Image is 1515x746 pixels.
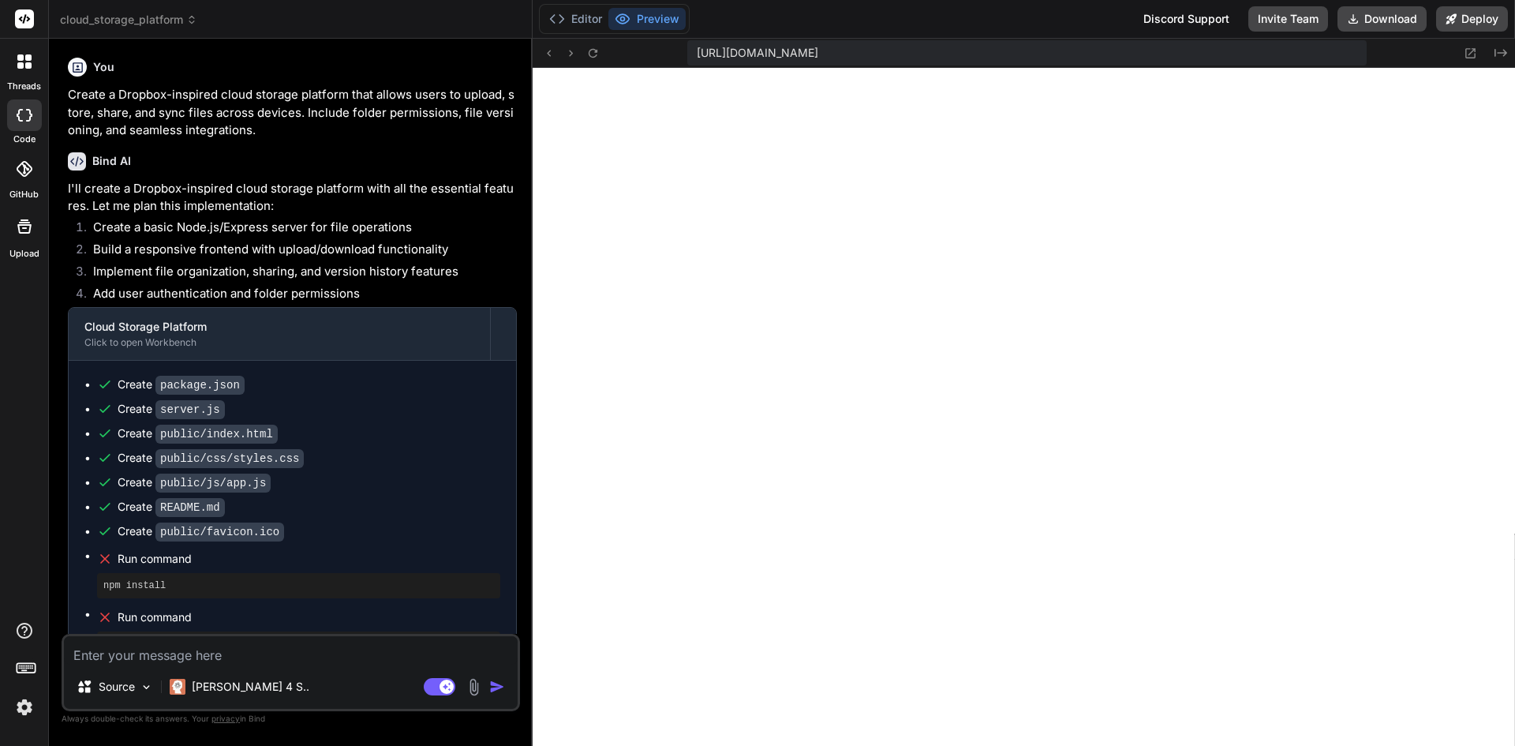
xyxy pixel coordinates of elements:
iframe: Preview [533,68,1515,746]
label: GitHub [9,188,39,201]
button: Editor [543,8,608,30]
span: [URL][DOMAIN_NAME] [697,45,818,61]
div: Create [118,401,225,418]
img: attachment [465,678,483,696]
button: Preview [608,8,686,30]
p: [PERSON_NAME] 4 S.. [192,679,309,695]
span: Run command [118,551,500,567]
p: Source [99,679,135,695]
button: Deploy [1436,6,1508,32]
span: privacy [211,714,240,723]
h6: You [93,59,114,75]
img: settings [11,694,38,721]
li: Create a basic Node.js/Express server for file operations [80,219,517,241]
code: README.md [155,498,225,517]
code: package.json [155,376,245,395]
div: Discord Support [1134,6,1239,32]
img: icon [489,679,505,695]
code: public/js/app.js [155,474,271,493]
div: Cloud Storage Platform [84,319,474,335]
code: public/index.html [155,425,278,444]
pre: npm install [103,579,494,592]
button: Download [1337,6,1427,32]
div: Create [118,377,245,393]
li: Build a responsive frontend with upload/download functionality [80,241,517,263]
div: Create [118,499,225,515]
div: Click to open Workbench [84,336,474,349]
p: Create a Dropbox-inspired cloud storage platform that allows users to upload, store, share, and s... [68,86,517,140]
li: Add user authentication and folder permissions [80,285,517,307]
code: public/css/styles.css [155,449,304,468]
label: threads [7,80,41,93]
div: Create [118,474,271,491]
button: Invite Team [1248,6,1328,32]
div: Create [118,425,278,442]
p: I'll create a Dropbox-inspired cloud storage platform with all the essential features. Let me pla... [68,180,517,216]
span: Run command [118,609,500,625]
label: code [13,133,36,146]
label: Upload [9,247,39,261]
li: Implement file organization, sharing, and version history features [80,263,517,285]
img: Claude 4 Sonnet [170,679,185,695]
h6: Bind AI [92,153,131,169]
button: Cloud Storage PlatformClick to open Workbench [69,308,490,360]
div: Create [118,523,284,540]
img: Pick Models [140,680,153,694]
p: Always double-check its answers. Your in Bind [62,711,520,726]
code: public/favicon.ico [155,523,284,542]
code: server.js [155,400,225,419]
div: Create [118,450,304,467]
span: cloud_storage_platform [60,12,197,28]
